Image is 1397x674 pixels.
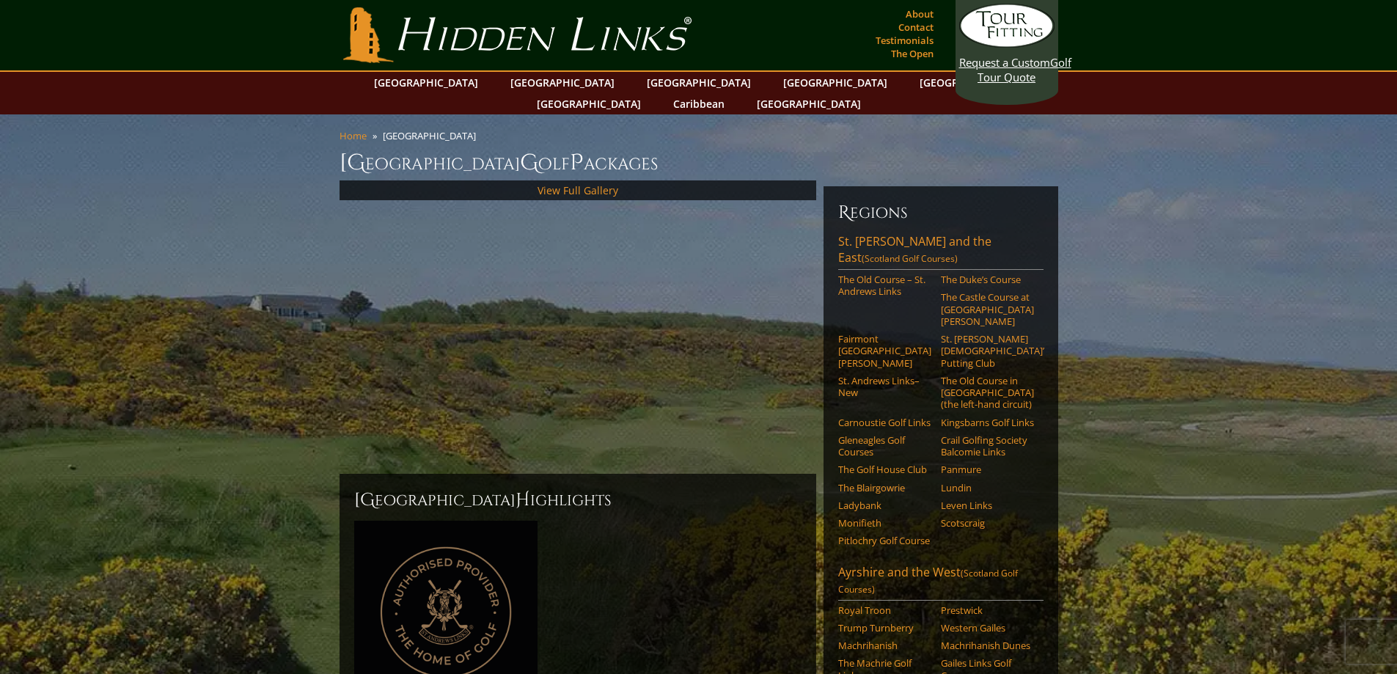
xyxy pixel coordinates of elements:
a: Caribbean [666,93,732,114]
h6: Regions [838,201,1044,224]
a: The Duke’s Course [941,274,1034,285]
a: Contact [895,17,937,37]
a: Monifieth [838,517,931,529]
a: The Old Course in [GEOGRAPHIC_DATA] (the left-hand circuit) [941,375,1034,411]
a: St. [PERSON_NAME] and the East(Scotland Golf Courses) [838,233,1044,270]
a: Fairmont [GEOGRAPHIC_DATA][PERSON_NAME] [838,333,931,369]
a: Panmure [941,464,1034,475]
a: Royal Troon [838,604,931,616]
a: Scotscraig [941,517,1034,529]
a: Machrihanish [838,640,931,651]
a: [GEOGRAPHIC_DATA] [776,72,895,93]
a: Leven Links [941,499,1034,511]
a: The Golf House Club [838,464,931,475]
a: The Open [887,43,937,64]
a: [GEOGRAPHIC_DATA] [367,72,485,93]
a: [GEOGRAPHIC_DATA] [503,72,622,93]
span: H [516,488,530,512]
a: Lundin [941,482,1034,494]
a: Western Gailes [941,622,1034,634]
a: Machrihanish Dunes [941,640,1034,651]
span: (Scotland Golf Courses) [838,567,1018,596]
a: [GEOGRAPHIC_DATA] [749,93,868,114]
a: Ladybank [838,499,931,511]
a: The Castle Course at [GEOGRAPHIC_DATA][PERSON_NAME] [941,291,1034,327]
a: Ayrshire and the West(Scotland Golf Courses) [838,564,1044,601]
a: Trump Turnberry [838,622,931,634]
a: Prestwick [941,604,1034,616]
a: Testimonials [872,30,937,51]
a: Gleneagles Golf Courses [838,434,931,458]
a: [GEOGRAPHIC_DATA] [529,93,648,114]
span: (Scotland Golf Courses) [862,252,958,265]
a: Crail Golfing Society Balcomie Links [941,434,1034,458]
h1: [GEOGRAPHIC_DATA] olf ackages [340,148,1058,177]
a: The Old Course – St. Andrews Links [838,274,931,298]
a: The Blairgowrie [838,482,931,494]
span: Request a Custom [959,55,1050,70]
a: [GEOGRAPHIC_DATA] [639,72,758,93]
a: Home [340,129,367,142]
a: View Full Gallery [538,183,618,197]
span: P [570,148,584,177]
h2: [GEOGRAPHIC_DATA] ighlights [354,488,802,512]
a: Pitlochry Golf Course [838,535,931,546]
span: G [520,148,538,177]
a: Request a CustomGolf Tour Quote [959,4,1055,84]
a: [GEOGRAPHIC_DATA] [912,72,1031,93]
a: About [902,4,937,24]
a: St. [PERSON_NAME] [DEMOGRAPHIC_DATA]’ Putting Club [941,333,1034,369]
a: St. Andrews Links–New [838,375,931,399]
li: [GEOGRAPHIC_DATA] [383,129,482,142]
a: Kingsbarns Golf Links [941,417,1034,428]
a: Carnoustie Golf Links [838,417,931,428]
